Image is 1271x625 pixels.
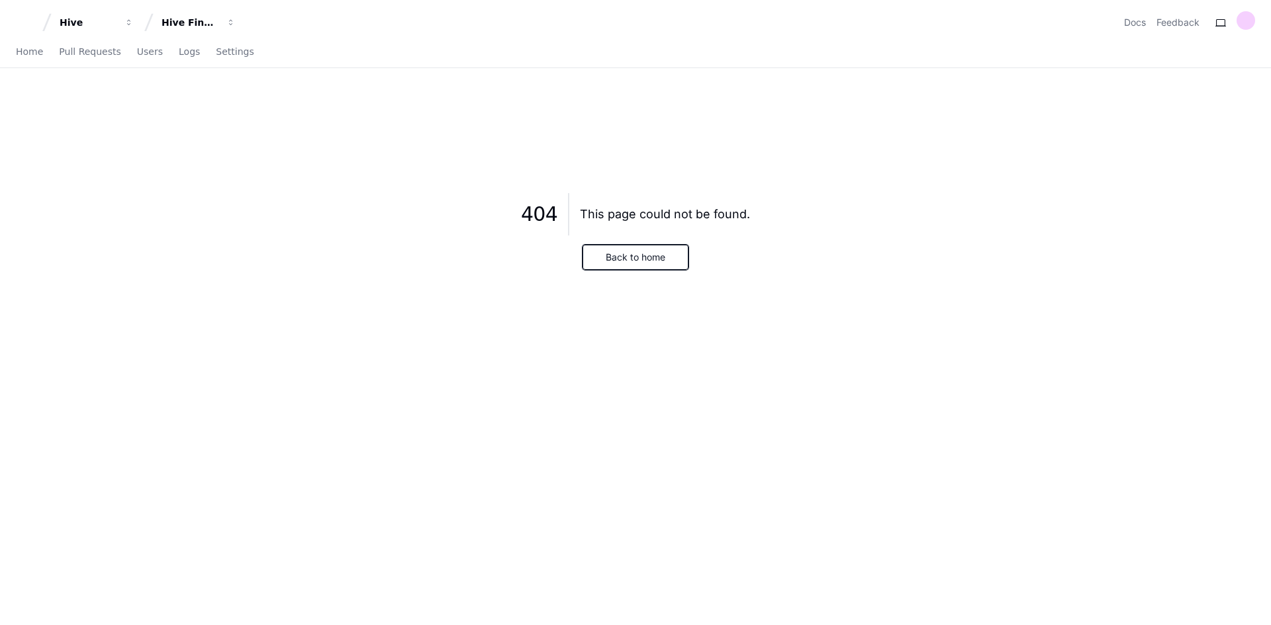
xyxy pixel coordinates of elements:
[580,205,750,224] div: This page could not be found.
[583,245,688,270] button: Back to home
[162,16,218,29] div: Hive Financial Systems
[60,16,117,29] div: Hive
[216,37,254,67] a: Settings
[59,37,120,67] a: Pull Requests
[16,37,43,67] a: Home
[59,48,120,56] span: Pull Requests
[1156,16,1200,29] button: Feedback
[16,48,43,56] span: Home
[521,202,557,226] span: 404
[179,48,200,56] span: Logs
[216,48,254,56] span: Settings
[137,48,163,56] span: Users
[137,37,163,67] a: Users
[179,37,200,67] a: Logs
[1124,16,1146,29] a: Docs
[54,11,139,34] button: Hive
[156,11,241,34] button: Hive Financial Systems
